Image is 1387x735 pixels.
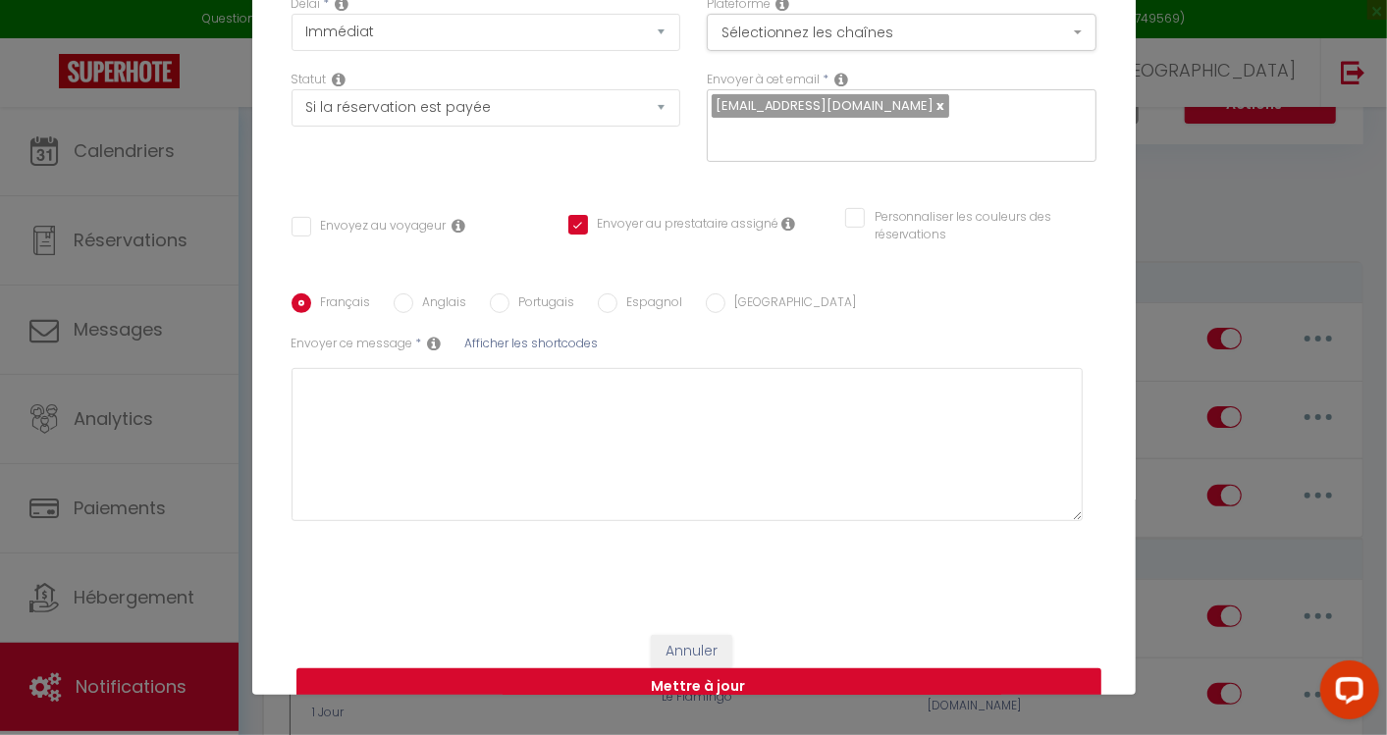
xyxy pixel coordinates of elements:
label: Envoyer à cet email [707,71,821,89]
button: Annuler [651,635,732,668]
i: Envoyer au prestataire si il est assigné [782,216,796,232]
label: Portugais [509,293,575,315]
iframe: LiveChat chat widget [1305,653,1387,735]
span: Afficher les shortcodes [465,335,599,351]
label: Espagnol [617,293,683,315]
label: Statut [292,71,327,89]
button: Mettre à jour [296,668,1101,706]
label: Envoyez au voyageur [311,217,447,238]
label: [GEOGRAPHIC_DATA] [725,293,857,315]
label: Envoyer ce message [292,335,413,353]
i: Envoyer au voyageur [453,218,466,234]
i: Booking status [333,72,347,87]
i: Recipient [835,72,849,87]
i: Sms [428,336,442,351]
label: Français [311,293,371,315]
button: Sélectionnez les chaînes [707,14,1096,51]
span: [EMAIL_ADDRESS][DOMAIN_NAME] [716,96,934,115]
label: Anglais [413,293,467,315]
